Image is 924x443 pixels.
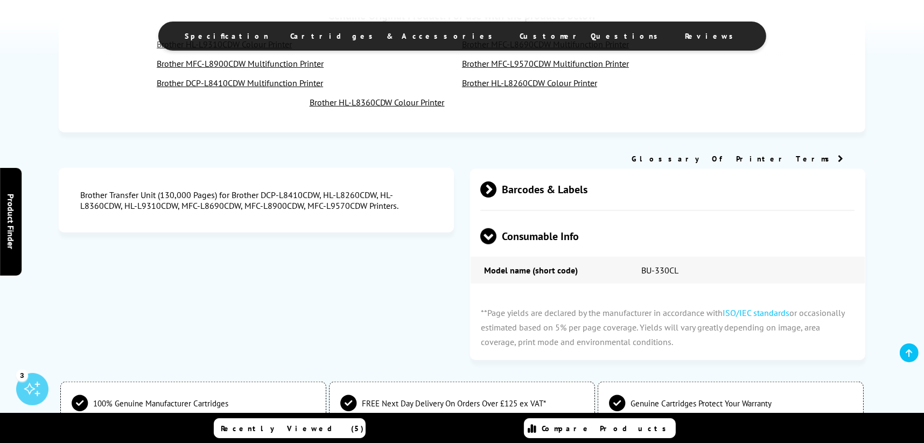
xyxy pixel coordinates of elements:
[631,398,772,409] span: Genuine Cartridges Protect Your Warranty
[723,307,789,318] a: ISO/IEC standards
[462,78,597,88] a: Brother HL-L8260CDW Colour Printer
[291,31,499,41] span: Cartridges & Accessories
[462,58,629,69] a: Brother MFC-L9570CDW Multifunction Printer
[685,31,739,41] span: Reviews
[5,194,16,249] span: Product Finder
[221,424,364,433] span: Recently Viewed (5)
[362,398,546,409] span: FREE Next Day Delivery On Orders Over £125 ex VAT*
[157,58,324,69] a: Brother MFC-L8900CDW Multifunction Printer
[480,170,855,210] span: Barcodes & Labels
[185,31,269,41] span: Specification
[157,78,323,88] a: Brother DCP-L8410CDW Multifunction Printer
[632,154,844,164] a: Glossary Of Printer Terms
[80,189,432,211] div: Brother Transfer Unit (130,000 Pages) for Brother DCP-L8410CDW, HL-L8260CDW, HL-L8360CDW, HL-L931...
[628,257,865,284] td: BU-330CL
[310,97,445,108] a: Brother HL-L8360CDW Colour Printer
[470,295,865,361] p: **Page yields are declared by the manufacturer in accordance with or occasionally estimated based...
[520,31,664,41] span: Customer Questions
[542,424,672,433] span: Compare Products
[480,216,855,257] span: Consumable Info
[214,418,366,438] a: Recently Viewed (5)
[524,418,676,438] a: Compare Products
[16,369,28,381] div: 3
[471,257,628,284] td: Model name (short code)
[93,398,228,409] span: 100% Genuine Manufacturer Cartridges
